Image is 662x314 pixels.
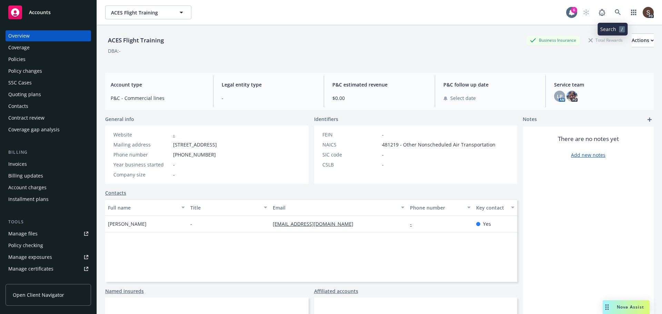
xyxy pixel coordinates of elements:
[8,228,38,239] div: Manage files
[190,204,260,211] div: Title
[108,47,121,54] div: DBA: -
[173,141,217,148] span: [STREET_ADDRESS]
[105,36,167,45] div: ACES Flight Training
[643,7,654,18] img: photo
[29,10,51,15] span: Accounts
[113,171,170,178] div: Company size
[273,221,359,227] a: [EMAIL_ADDRESS][DOMAIN_NAME]
[571,7,577,13] div: 6
[6,54,91,65] a: Policies
[270,199,407,216] button: Email
[8,194,49,205] div: Installment plans
[314,287,358,295] a: Affiliated accounts
[611,6,625,19] a: Search
[8,170,43,181] div: Billing updates
[273,204,397,211] div: Email
[6,101,91,112] a: Contacts
[6,77,91,88] a: SSC Cases
[105,115,134,123] span: General info
[8,252,52,263] div: Manage exposures
[627,6,641,19] a: Switch app
[603,300,650,314] button: Nova Assist
[105,287,144,295] a: Named insureds
[554,81,648,88] span: Service team
[6,170,91,181] a: Billing updates
[332,81,427,88] span: P&C estimated revenue
[558,135,619,143] span: There are no notes yet
[113,131,170,138] div: Website
[6,124,91,135] a: Coverage gap analysis
[111,81,205,88] span: Account type
[322,151,379,158] div: SIC code
[8,89,41,100] div: Quoting plans
[617,304,644,310] span: Nova Assist
[8,182,47,193] div: Account charges
[8,30,30,41] div: Overview
[113,161,170,168] div: Year business started
[13,291,64,298] span: Open Client Navigator
[526,36,580,44] div: Business Insurance
[483,220,491,227] span: Yes
[8,42,30,53] div: Coverage
[450,94,476,102] span: Select date
[6,263,91,274] a: Manage certificates
[222,94,316,102] span: -
[632,33,654,47] button: Actions
[407,199,473,216] button: Phone number
[113,141,170,148] div: Mailing address
[108,204,177,211] div: Full name
[557,93,563,100] span: LP
[8,275,43,286] div: Manage claims
[8,112,44,123] div: Contract review
[410,221,417,227] a: -
[523,115,537,124] span: Notes
[6,42,91,53] a: Coverage
[173,151,216,158] span: [PHONE_NUMBER]
[603,300,611,314] div: Drag to move
[190,220,192,227] span: -
[566,91,578,102] img: photo
[8,159,27,170] div: Invoices
[8,77,32,88] div: SSC Cases
[410,204,463,211] div: Phone number
[6,3,91,22] a: Accounts
[645,115,654,124] a: add
[6,182,91,193] a: Account charges
[382,161,384,168] span: -
[105,199,188,216] button: Full name
[6,159,91,170] a: Invoices
[6,112,91,123] a: Contract review
[111,9,171,16] span: ACES Flight Training
[6,89,91,100] a: Quoting plans
[322,141,379,148] div: NAICS
[108,220,147,227] span: [PERSON_NAME]
[8,65,42,77] div: Policy changes
[595,6,609,19] a: Report a Bug
[322,131,379,138] div: FEIN
[188,199,270,216] button: Title
[382,141,495,148] span: 481219 - Other Nonscheduled Air Transportation
[585,36,626,44] div: Total Rewards
[473,199,517,216] button: Key contact
[113,151,170,158] div: Phone number
[579,6,593,19] a: Start snowing
[6,30,91,41] a: Overview
[382,131,384,138] span: -
[6,219,91,225] div: Tools
[314,115,338,123] span: Identifiers
[173,161,175,168] span: -
[571,151,605,159] a: Add new notes
[8,124,60,135] div: Coverage gap analysis
[8,101,28,112] div: Contacts
[6,252,91,263] a: Manage exposures
[632,34,654,47] div: Actions
[6,65,91,77] a: Policy changes
[111,94,205,102] span: P&C - Commercial lines
[8,263,53,274] div: Manage certificates
[382,151,384,158] span: -
[6,149,91,156] div: Billing
[6,194,91,205] a: Installment plans
[105,6,191,19] button: ACES Flight Training
[6,228,91,239] a: Manage files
